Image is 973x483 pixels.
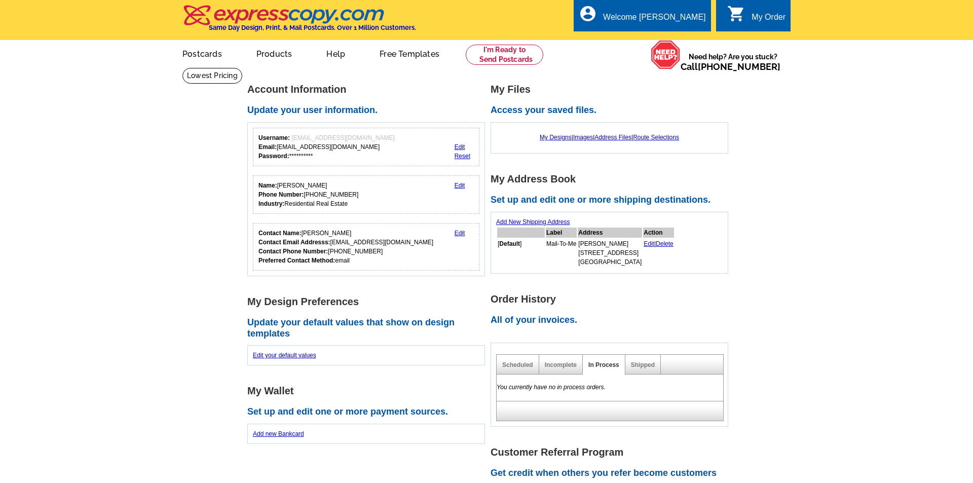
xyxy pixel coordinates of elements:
a: Help [310,41,361,65]
a: Same Day Design, Print, & Mail Postcards. Over 1 Million Customers. [182,12,416,31]
a: Free Templates [363,41,456,65]
div: Who should we contact regarding order issues? [253,223,479,271]
h2: Access your saved files. [491,105,734,116]
a: Products [240,41,309,65]
a: [PHONE_NUMBER] [698,61,780,72]
a: shopping_cart My Order [727,11,785,24]
span: Need help? Are you stuck? [681,52,785,72]
div: | | | [496,128,723,147]
td: Mail-To-Me [546,239,577,267]
h1: Customer Referral Program [491,447,734,458]
a: Edit your default values [253,352,316,359]
a: Address Files [594,134,631,141]
th: Label [546,228,577,238]
div: My Order [752,13,785,27]
img: help [651,40,681,69]
a: Scheduled [502,361,533,368]
a: Edit [455,230,465,237]
a: My Designs [540,134,572,141]
strong: Phone Number: [258,191,304,198]
i: account_circle [579,5,597,23]
div: [PERSON_NAME] [EMAIL_ADDRESS][DOMAIN_NAME] [PHONE_NUMBER] email [258,229,433,265]
h2: Update your user information. [247,105,491,116]
a: Incomplete [545,361,577,368]
h2: Get credit when others you refer become customers [491,468,734,479]
strong: Email: [258,143,277,151]
div: Your personal details. [253,175,479,214]
a: Add new Bankcard [253,430,304,437]
a: Edit [455,182,465,189]
h1: Account Information [247,84,491,95]
h1: My Files [491,84,734,95]
h1: My Wallet [247,386,491,396]
a: Reset [455,153,470,160]
h2: Set up and edit one or more payment sources. [247,406,491,418]
h2: Update your default values that show on design templates [247,317,491,339]
strong: Contact Email Addresss: [258,239,330,246]
a: Edit [455,143,465,151]
div: [PERSON_NAME] [PHONE_NUMBER] Residential Real Estate [258,181,358,208]
td: | [643,239,674,267]
a: Images [573,134,593,141]
h2: All of your invoices. [491,315,734,326]
b: Default [499,240,520,247]
a: In Process [588,361,619,368]
strong: Password: [258,153,289,160]
strong: Preferred Contact Method: [258,257,335,264]
h1: Order History [491,294,734,305]
strong: Contact Phone Number: [258,248,328,255]
h1: My Design Preferences [247,296,491,307]
td: [PERSON_NAME] [STREET_ADDRESS] [GEOGRAPHIC_DATA] [578,239,642,267]
strong: Username: [258,134,290,141]
th: Action [643,228,674,238]
td: [ ] [497,239,545,267]
strong: Contact Name: [258,230,302,237]
span: [EMAIL_ADDRESS][DOMAIN_NAME] [291,134,394,141]
span: Call [681,61,780,72]
em: You currently have no in process orders. [497,384,606,391]
h2: Set up and edit one or more shipping destinations. [491,195,734,206]
a: Delete [656,240,673,247]
h1: My Address Book [491,174,734,184]
strong: Industry: [258,200,284,207]
a: Route Selections [633,134,679,141]
a: Postcards [166,41,238,65]
strong: Name: [258,182,277,189]
a: Add New Shipping Address [496,218,570,226]
a: Edit [644,240,654,247]
div: Welcome [PERSON_NAME] [603,13,705,27]
i: shopping_cart [727,5,745,23]
div: Your login information. [253,128,479,166]
a: Shipped [631,361,655,368]
h4: Same Day Design, Print, & Mail Postcards. Over 1 Million Customers. [209,24,416,31]
th: Address [578,228,642,238]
